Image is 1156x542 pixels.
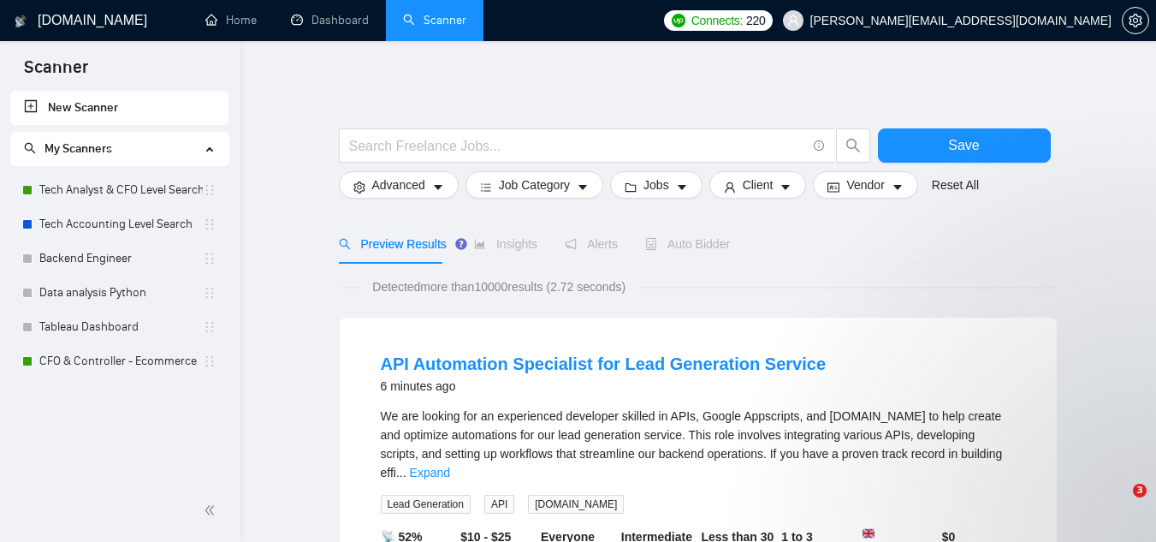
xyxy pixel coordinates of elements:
[381,409,1003,479] span: We are looking for an experienced developer skilled in APIs, Google Appscripts, and [DOMAIN_NAME]...
[827,181,839,194] span: idcard
[39,207,203,241] a: Tech Accounting Level Search
[480,181,492,194] span: bars
[814,140,825,152] span: info-circle
[813,171,917,199] button: idcardVendorcaret-down
[565,238,577,250] span: notification
[203,320,216,334] span: holder
[39,310,203,344] a: Tableau Dashboard
[39,241,203,276] a: Backend Engineer
[878,128,1051,163] button: Save
[474,237,537,251] span: Insights
[484,495,514,514] span: API
[339,237,447,251] span: Preview Results
[339,238,351,250] span: search
[691,11,743,30] span: Connects:
[676,181,688,194] span: caret-down
[339,171,459,199] button: settingAdvancedcaret-down
[846,176,884,194] span: Vendor
[381,495,471,514] span: Lead Generation
[645,237,730,251] span: Auto Bidder
[349,135,806,157] input: Search Freelance Jobs...
[203,354,216,368] span: holder
[403,13,466,27] a: searchScanner
[746,11,765,30] span: 220
[10,310,228,344] li: Tableau Dashboard
[396,466,406,479] span: ...
[204,502,221,519] span: double-left
[643,176,669,194] span: Jobs
[203,217,216,231] span: holder
[10,241,228,276] li: Backend Engineer
[837,138,869,153] span: search
[24,141,112,156] span: My Scanners
[39,344,203,378] a: CFO & Controller - Ecommerce
[10,276,228,310] li: Data analysis Python
[499,176,570,194] span: Job Category
[1133,484,1147,497] span: 3
[203,252,216,265] span: holder
[474,238,486,250] span: area-chart
[15,8,27,35] img: logo
[24,142,36,154] span: search
[410,466,450,479] a: Expand
[1122,14,1149,27] a: setting
[205,13,257,27] a: homeHome
[625,181,637,194] span: folder
[892,181,904,194] span: caret-down
[203,286,216,300] span: holder
[454,236,469,252] div: Tooltip anchor
[39,173,203,207] a: Tech Analyst & CFO Level Search
[948,134,979,156] span: Save
[577,181,589,194] span: caret-down
[672,14,685,27] img: upwork-logo.png
[381,407,1016,482] div: We are looking for an experienced developer skilled in APIs, Google Appscripts, and Make.com to h...
[932,176,979,194] a: Reset All
[10,207,228,241] li: Tech Accounting Level Search
[353,181,365,194] span: setting
[381,354,827,373] a: API Automation Specialist for Lead Generation Service
[372,176,425,194] span: Advanced
[381,376,827,396] div: 6 minutes ago
[10,55,102,91] span: Scanner
[203,183,216,197] span: holder
[1123,14,1148,27] span: setting
[10,91,228,125] li: New Scanner
[836,128,870,163] button: search
[780,181,791,194] span: caret-down
[565,237,618,251] span: Alerts
[24,91,215,125] a: New Scanner
[787,15,799,27] span: user
[743,176,774,194] span: Client
[528,495,624,514] span: [DOMAIN_NAME]
[1098,484,1139,525] iframe: Intercom live chat
[44,141,112,156] span: My Scanners
[465,171,603,199] button: barsJob Categorycaret-down
[432,181,444,194] span: caret-down
[360,277,637,296] span: Detected more than 10000 results (2.72 seconds)
[645,238,657,250] span: robot
[610,171,702,199] button: folderJobscaret-down
[10,344,228,378] li: CFO & Controller - Ecommerce
[39,276,203,310] a: Data analysis Python
[291,13,369,27] a: dashboardDashboard
[863,527,874,539] img: 🇬🇧
[724,181,736,194] span: user
[10,173,228,207] li: Tech Analyst & CFO Level Search
[1122,7,1149,34] button: setting
[709,171,807,199] button: userClientcaret-down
